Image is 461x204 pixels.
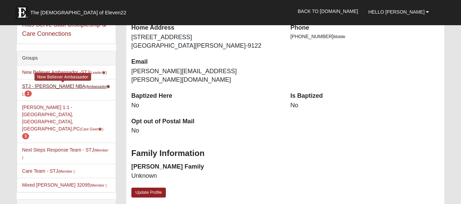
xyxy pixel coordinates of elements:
dt: Baptized Here [131,92,280,100]
dd: No [131,101,280,110]
a: Care Team - STJ(Member ) [22,168,75,174]
a: STJ - [PERSON_NAME] NBA(Ambassador) 2 [22,83,111,96]
a: [PERSON_NAME] 1:1 -[GEOGRAPHIC_DATA],[GEOGRAPHIC_DATA],[GEOGRAPHIC_DATA],PC(Care Giver) 3 [22,105,103,139]
div: New Believer Ambassador [34,73,91,81]
dt: [PERSON_NAME] Family [131,162,280,171]
h3: Family Information [131,148,440,158]
dd: [STREET_ADDRESS] [GEOGRAPHIC_DATA][PERSON_NAME]-9122 [131,33,280,50]
dt: Email [131,58,280,66]
a: Hello [PERSON_NAME] [363,3,434,20]
dd: No [290,101,439,110]
a: Back to [DOMAIN_NAME] [293,3,363,20]
small: (Member ) [90,183,106,187]
a: The [DEMOGRAPHIC_DATA] of Eleven22 [12,2,148,19]
a: New Believer Ambassador -STJ(Leader) [22,69,107,75]
small: (Care Giver ) [80,127,103,131]
div: Groups [17,51,116,65]
a: Next Steps Response Team - STJ(Member ) [22,147,109,160]
span: number of pending members [22,133,29,139]
small: (Member ) [58,169,74,173]
dt: Opt out of Postal Mail [131,117,280,126]
a: Update Profile [131,188,166,198]
dd: Unknown [131,172,280,181]
dd: [PERSON_NAME][EMAIL_ADDRESS][PERSON_NAME][DOMAIN_NAME] [131,67,280,84]
span: Hello [PERSON_NAME] [368,9,424,15]
dt: Phone [290,23,439,32]
dt: Home Address [131,23,280,32]
dt: Is Baptized [290,92,439,100]
span: The [DEMOGRAPHIC_DATA] of Eleven22 [30,9,126,16]
img: Eleven22 logo [15,6,29,19]
span: number of pending members [25,91,32,97]
li: [PHONE_NUMBER] [290,33,439,40]
a: Mixed [PERSON_NAME] 32095(Member ) [22,182,107,188]
span: Mobile [333,34,345,39]
small: (Leader ) [89,70,107,75]
dd: No [131,126,280,135]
